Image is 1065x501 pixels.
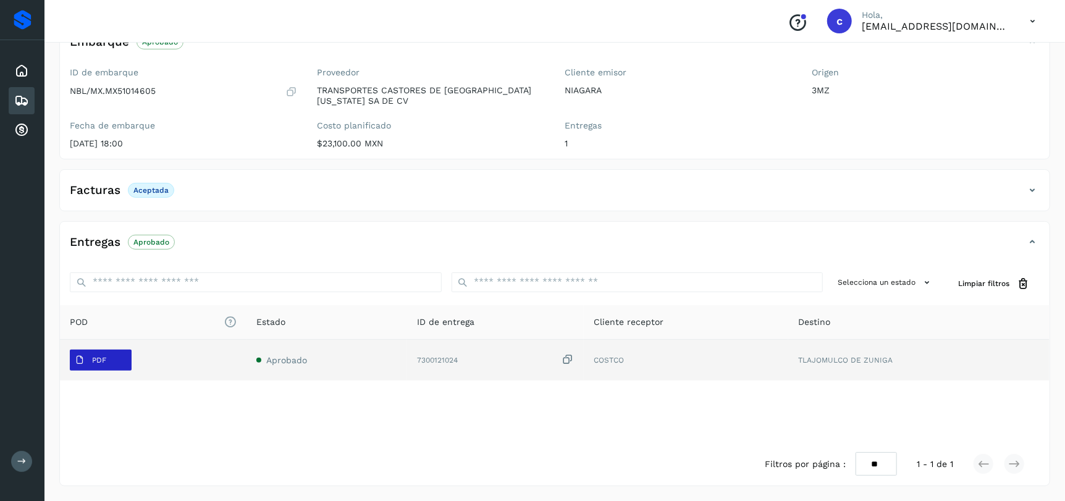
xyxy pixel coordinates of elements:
p: $23,100.00 MXN [318,138,545,149]
p: 3MZ [812,85,1040,96]
p: [DATE] 18:00 [70,138,298,149]
td: TLAJOMULCO DE ZUNIGA [788,340,1050,381]
span: POD [70,316,237,329]
p: Aprobado [133,238,169,246]
h4: Entregas [70,235,120,250]
p: TRANSPORTES CASTORES DE [GEOGRAPHIC_DATA][US_STATE] SA DE CV [318,85,545,106]
label: Fecha de embarque [70,120,298,131]
div: Embarques [9,87,35,114]
label: Costo planificado [318,120,545,131]
div: FacturasAceptada [60,180,1050,211]
div: EntregasAprobado [60,232,1050,263]
p: 1 [565,138,793,149]
label: ID de embarque [70,67,298,78]
span: Filtros por página : [765,458,846,471]
p: Hola, [862,10,1010,20]
p: NIAGARA [565,85,793,96]
span: Cliente receptor [594,316,663,329]
label: Proveedor [318,67,545,78]
button: Limpiar filtros [948,272,1040,295]
label: Cliente emisor [565,67,793,78]
div: Cuentas por cobrar [9,117,35,144]
span: 1 - 1 de 1 [917,458,953,471]
label: Origen [812,67,1040,78]
span: Limpiar filtros [958,278,1009,289]
div: EmbarqueAprobado [60,32,1050,62]
p: Aceptada [133,186,169,195]
div: Inicio [9,57,35,85]
span: Estado [256,316,285,329]
p: NBL/MX.MX51014605 [70,86,156,96]
span: Destino [798,316,830,329]
td: COSTCO [584,340,788,381]
p: PDF [92,356,106,364]
button: PDF [70,350,132,371]
span: Aprobado [266,355,307,365]
p: cuentasespeciales8_met@castores.com.mx [862,20,1010,32]
h4: Facturas [70,183,120,198]
label: Entregas [565,120,793,131]
button: Selecciona un estado [833,272,938,293]
span: ID de entrega [417,316,474,329]
div: 7300121024 [417,353,574,366]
